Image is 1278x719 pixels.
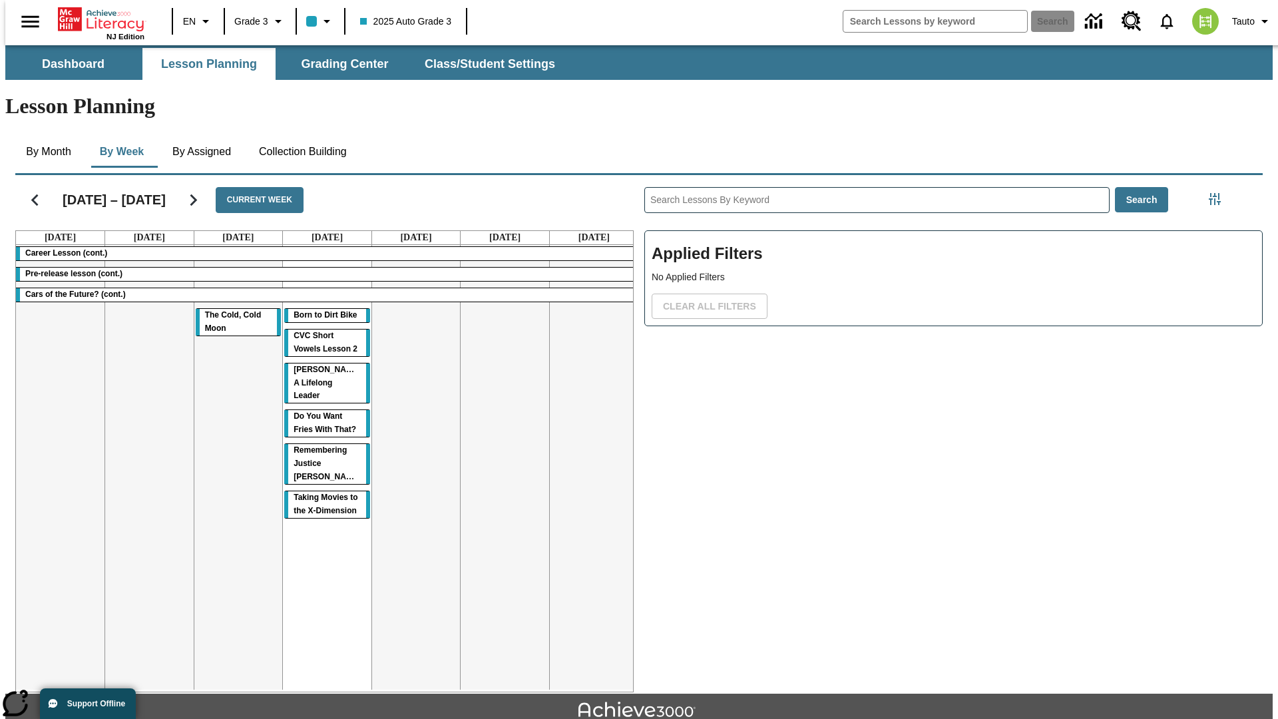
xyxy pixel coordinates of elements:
a: August 21, 2025 [309,231,345,244]
span: Career Lesson (cont.) [25,248,107,258]
div: Born to Dirt Bike [284,309,370,322]
button: Filters Side menu [1201,186,1228,212]
div: Career Lesson (cont.) [16,247,638,260]
div: Search [634,170,1263,692]
span: Tauto [1232,15,1255,29]
a: August 18, 2025 [42,231,79,244]
a: August 20, 2025 [220,231,256,244]
button: Search [1115,187,1169,213]
a: Data Center [1077,3,1114,40]
button: Grade: Grade 3, Select a grade [229,9,292,33]
a: August 24, 2025 [576,231,612,244]
a: August 23, 2025 [487,231,523,244]
span: Born to Dirt Bike [294,310,357,320]
button: Class color is light blue. Change class color [301,9,340,33]
div: SubNavbar [5,48,567,80]
span: Support Offline [67,699,125,708]
span: 2025 Auto Grade 3 [360,15,452,29]
span: Taking Movies to the X-Dimension [294,493,357,515]
input: Search Lessons By Keyword [645,188,1109,212]
button: By Week [89,136,155,168]
button: Select a new avatar [1184,4,1227,39]
div: Do You Want Fries With That? [284,410,370,437]
span: The Cold, Cold Moon [205,310,262,333]
button: Collection Building [248,136,357,168]
input: search field [843,11,1027,32]
div: Taking Movies to the X-Dimension [284,491,370,518]
div: Calendar [5,170,634,692]
a: Home [58,6,144,33]
button: Grading Center [278,48,411,80]
div: Dianne Feinstein: A Lifelong Leader [284,363,370,403]
button: By Month [15,136,82,168]
a: Notifications [1150,4,1184,39]
span: Grade 3 [234,15,268,29]
span: Remembering Justice O'Connor [294,445,361,481]
span: NJ Edition [106,33,144,41]
a: Resource Center, Will open in new tab [1114,3,1150,39]
h2: [DATE] – [DATE] [63,192,166,208]
div: Remembering Justice O'Connor [284,444,370,484]
div: Pre-release lesson (cont.) [16,268,638,281]
button: Current Week [216,187,304,213]
span: Pre-release lesson (cont.) [25,269,122,278]
button: Next [176,183,210,217]
button: Language: EN, Select a language [177,9,220,33]
img: avatar image [1192,8,1219,35]
span: CVC Short Vowels Lesson 2 [294,331,357,354]
p: No Applied Filters [652,270,1255,284]
button: Previous [18,183,52,217]
a: August 22, 2025 [397,231,434,244]
span: Do You Want Fries With That? [294,411,356,434]
button: Class/Student Settings [414,48,566,80]
h2: Applied Filters [652,238,1255,270]
div: Applied Filters [644,230,1263,326]
span: Cars of the Future? (cont.) [25,290,126,299]
div: Home [58,5,144,41]
button: Lesson Planning [142,48,276,80]
button: Support Offline [40,688,136,719]
button: By Assigned [162,136,242,168]
button: Open side menu [11,2,50,41]
a: August 19, 2025 [131,231,168,244]
div: CVC Short Vowels Lesson 2 [284,330,370,356]
span: EN [183,15,196,29]
button: Dashboard [7,48,140,80]
div: SubNavbar [5,45,1273,80]
div: Cars of the Future? (cont.) [16,288,638,302]
button: Profile/Settings [1227,9,1278,33]
h1: Lesson Planning [5,94,1273,119]
span: Dianne Feinstein: A Lifelong Leader [294,365,363,401]
div: The Cold, Cold Moon [196,309,282,336]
